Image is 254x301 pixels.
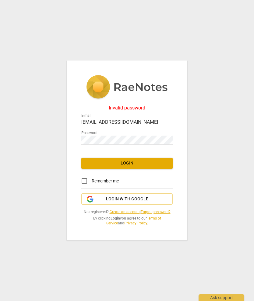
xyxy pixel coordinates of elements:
label: E-mail [81,114,91,117]
a: Terms of Service [106,216,161,226]
div: Ask support [199,294,244,301]
span: Not registered? | [81,209,173,215]
span: Login with Google [106,196,148,202]
a: Create an account [110,210,140,214]
button: Login with Google [81,193,173,205]
button: Login [81,158,173,169]
div: Invalid password [81,105,173,111]
span: Remember me [92,178,119,184]
a: Privacy Policy [124,221,147,225]
a: Forgot password? [141,210,171,214]
span: By clicking you agree to our and . [81,216,173,226]
span: Login [86,160,168,166]
img: 5ac2273c67554f335776073100b6d88f.svg [86,75,168,100]
label: Password [81,131,97,135]
b: Login [111,216,120,220]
